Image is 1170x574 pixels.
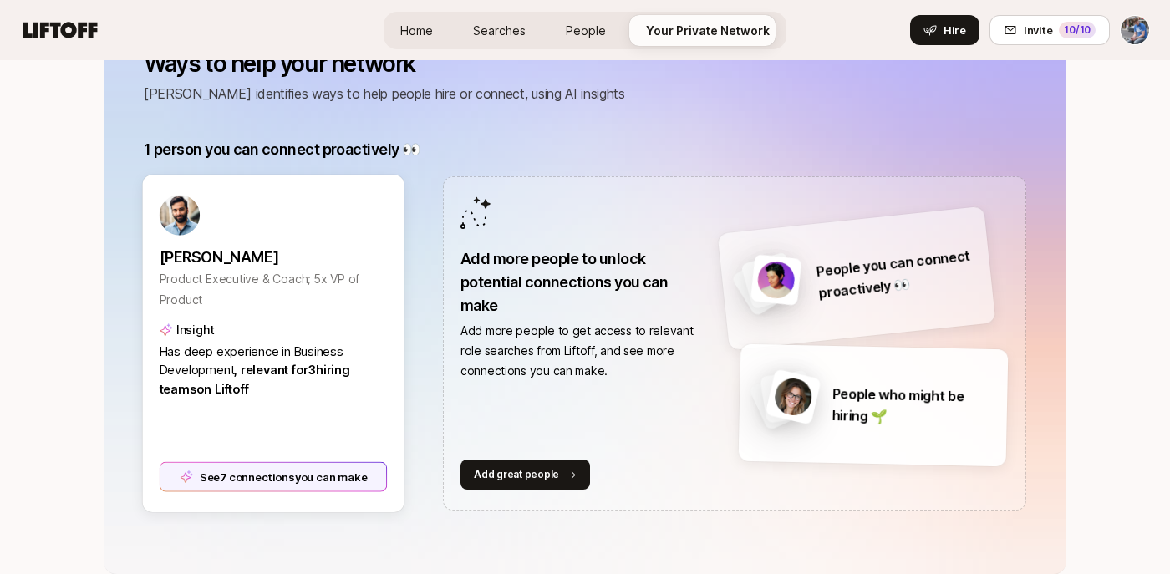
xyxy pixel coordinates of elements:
a: [PERSON_NAME] [160,236,388,269]
button: Add great people [460,460,590,490]
p: 1 person you can connect proactively 👀 [144,138,420,161]
p: Add more people to get access to relevant role searches from Liftoff, and see more connections yo... [460,321,708,381]
p: Has deep experience in Business Development [160,343,388,399]
img: Seth Walker [1121,16,1149,44]
p: Add great people [474,467,559,482]
span: , relevant for 3 hiring team s on Liftoff [160,363,350,396]
p: [PERSON_NAME] identifies ways to help people hire or connect, using AI insights [144,83,625,104]
span: Hire [944,22,966,38]
button: Hire [910,15,979,45]
button: Invite10/10 [989,15,1110,45]
span: Home [400,23,433,38]
div: 10 /10 [1059,22,1096,38]
span: Invite [1024,22,1052,38]
p: [PERSON_NAME] [160,246,388,269]
a: Your Private Network [633,15,783,46]
p: People who might be hiring 🌱 [832,383,990,429]
a: People [552,15,619,46]
span: People [566,23,606,38]
p: Add more people to unlock potential connections you can make [460,247,708,317]
p: Insight [176,320,214,340]
a: Home [387,15,446,46]
span: Searches [473,23,526,38]
p: People you can connect proactively 👀 [816,245,975,304]
button: Seth Walker [1120,15,1150,45]
a: Searches [460,15,539,46]
img: more-insights-avatar-1.png [756,259,796,299]
img: 407de850_77b5_4b3d_9afd_7bcde05681ca.jpg [160,195,200,235]
p: Ways to help your network [144,50,625,77]
img: more-insights-avatar-2.png [771,374,816,419]
span: Your Private Network [646,23,770,38]
p: Product Executive & Coach; 5x VP of Product [160,269,388,309]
